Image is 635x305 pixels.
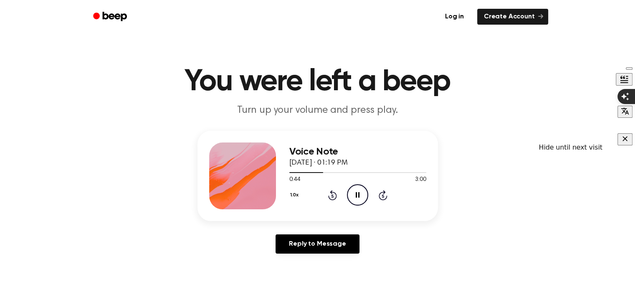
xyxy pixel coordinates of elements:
h3: Voice Note [289,146,426,158]
a: Log in [437,7,472,26]
a: Reply to Message [276,234,359,254]
h1: You were left a beep [104,67,531,97]
a: Create Account [477,9,548,25]
button: 1.0x [289,188,302,202]
p: Turn up your volume and press play. [157,104,478,117]
span: 0:44 [289,175,300,184]
span: 3:00 [415,175,426,184]
span: [DATE] · 01:19 PM [289,159,348,167]
a: Beep [87,9,134,25]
